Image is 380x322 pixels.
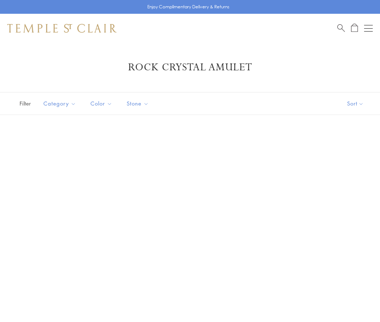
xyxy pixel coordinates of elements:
[7,24,117,33] img: Temple St. Clair
[85,95,118,112] button: Color
[147,3,229,11] p: Enjoy Complimentary Delivery & Returns
[87,99,118,108] span: Color
[351,24,358,33] a: Open Shopping Bag
[38,95,81,112] button: Category
[364,24,373,33] button: Open navigation
[331,92,380,115] button: Show sort by
[121,95,154,112] button: Stone
[123,99,154,108] span: Stone
[18,61,362,74] h1: Rock Crystal Amulet
[337,24,345,33] a: Search
[40,99,81,108] span: Category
